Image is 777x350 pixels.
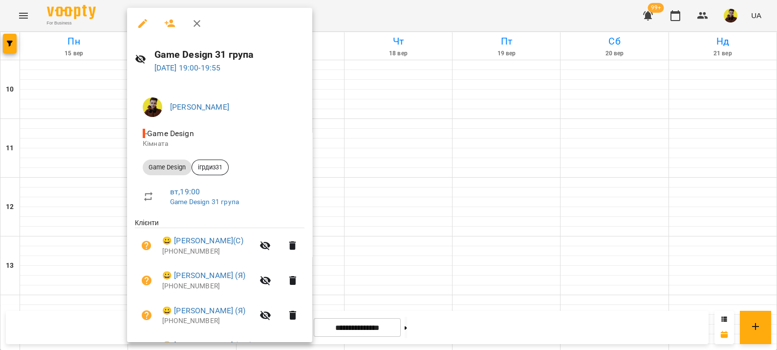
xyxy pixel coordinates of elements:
[162,247,254,257] p: [PHONE_NUMBER]
[135,269,158,292] button: Візит ще не сплачено. Додати оплату?
[162,270,245,281] a: 😀 [PERSON_NAME] (Я)
[192,160,229,175] div: ігрдиз31
[154,47,304,62] h6: Game Design 31 група
[143,129,196,138] span: - Game Design
[154,63,221,72] a: [DATE] 19:00-19:55
[170,102,229,112] a: [PERSON_NAME]
[162,305,245,317] a: 😀 [PERSON_NAME] (Я)
[143,139,297,149] p: Кімната
[192,163,228,172] span: ігрдиз31
[162,281,254,291] p: [PHONE_NUMBER]
[162,316,254,326] p: [PHONE_NUMBER]
[135,234,158,257] button: Візит ще не сплачено. Додати оплату?
[170,187,200,196] a: вт , 19:00
[143,163,192,172] span: Game Design
[162,235,243,247] a: 😀 [PERSON_NAME](С)
[170,198,239,206] a: Game Design 31 група
[135,303,158,327] button: Візит ще не сплачено. Додати оплату?
[143,97,162,117] img: 7fb6181a741ed67b077bc5343d522ced.jpg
